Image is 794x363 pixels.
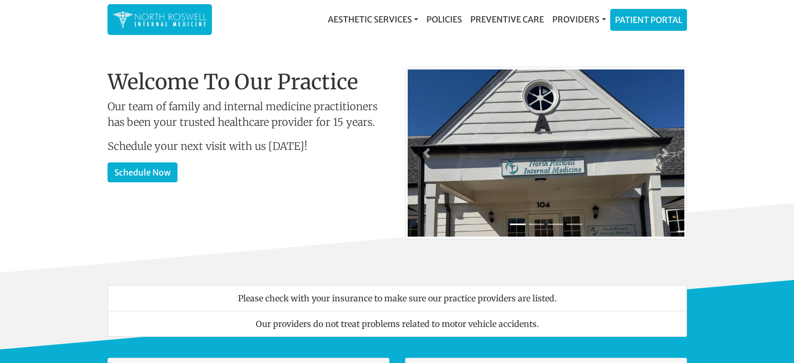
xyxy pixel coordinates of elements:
p: Schedule your next visit with us [DATE]! [108,138,389,154]
a: Preventive Care [466,9,548,30]
h1: Welcome To Our Practice [108,69,389,95]
p: Our team of family and internal medicine practitioners has been your trusted healthcare provider ... [108,99,389,130]
a: Patient Portal [611,9,686,30]
a: Aesthetic Services [324,9,422,30]
li: Please check with your insurance to make sure our practice providers are listed. [108,285,687,311]
a: Policies [422,9,466,30]
a: Schedule Now [108,162,177,182]
img: North Roswell Internal Medicine [113,9,207,30]
a: Providers [548,9,610,30]
li: Our providers do not treat problems related to motor vehicle accidents. [108,311,687,337]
